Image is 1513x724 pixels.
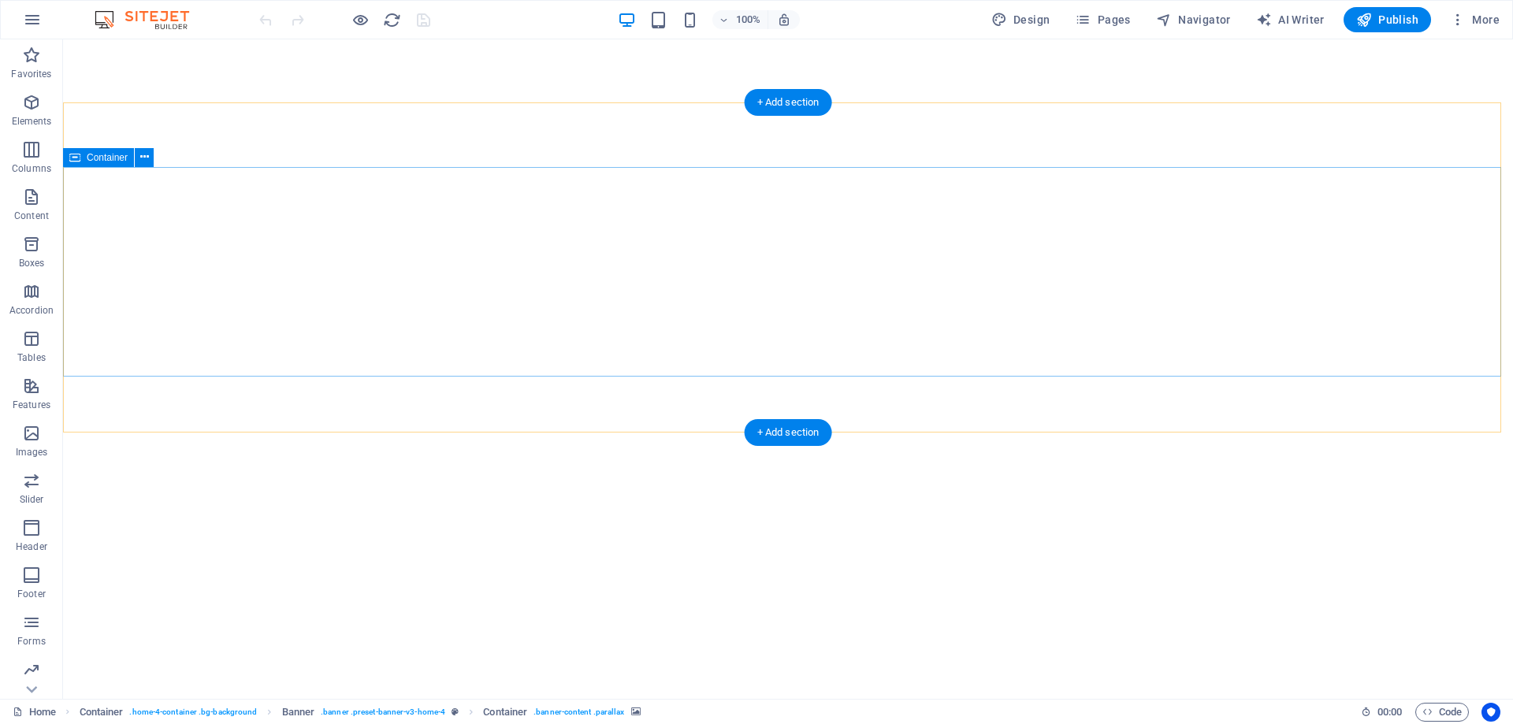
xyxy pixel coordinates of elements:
[80,703,124,722] span: Click to select. Double-click to edit
[1388,706,1391,718] span: :
[1481,703,1500,722] button: Usercentrics
[1156,12,1231,28] span: Navigator
[17,351,46,364] p: Tables
[1450,12,1500,28] span: More
[14,210,49,222] p: Content
[17,588,46,600] p: Footer
[20,493,44,506] p: Slider
[16,446,48,459] p: Images
[321,703,445,722] span: . banner .preset-banner-v3-home-4
[452,707,459,716] i: This element is a customizable preset
[1356,12,1418,28] span: Publish
[9,304,54,317] p: Accordion
[1069,7,1136,32] button: Pages
[1344,7,1431,32] button: Publish
[991,12,1050,28] span: Design
[1422,703,1462,722] span: Code
[13,703,56,722] a: Click to cancel selection. Double-click to open Pages
[19,257,45,269] p: Boxes
[985,7,1057,32] button: Design
[87,153,128,162] span: Container
[1075,12,1130,28] span: Pages
[382,10,401,29] button: reload
[282,703,315,722] span: Click to select. Double-click to edit
[11,68,51,80] p: Favorites
[80,703,641,722] nav: breadcrumb
[1444,7,1506,32] button: More
[533,703,624,722] span: . banner-content .parallax
[745,419,832,446] div: + Add section
[483,703,527,722] span: Click to select. Double-click to edit
[1377,703,1402,722] span: 00 00
[17,635,46,648] p: Forms
[16,540,47,553] p: Header
[745,89,832,116] div: + Add section
[383,11,401,29] i: Reload page
[1361,703,1403,722] h6: Session time
[12,115,52,128] p: Elements
[712,10,768,29] button: 100%
[129,703,257,722] span: . home-4-container .bg-background
[1250,7,1331,32] button: AI Writer
[631,707,641,716] i: This element contains a background
[1415,703,1469,722] button: Code
[91,10,209,29] img: Editor Logo
[1256,12,1325,28] span: AI Writer
[1150,7,1237,32] button: Navigator
[13,399,50,411] p: Features
[736,10,761,29] h6: 100%
[12,162,51,175] p: Columns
